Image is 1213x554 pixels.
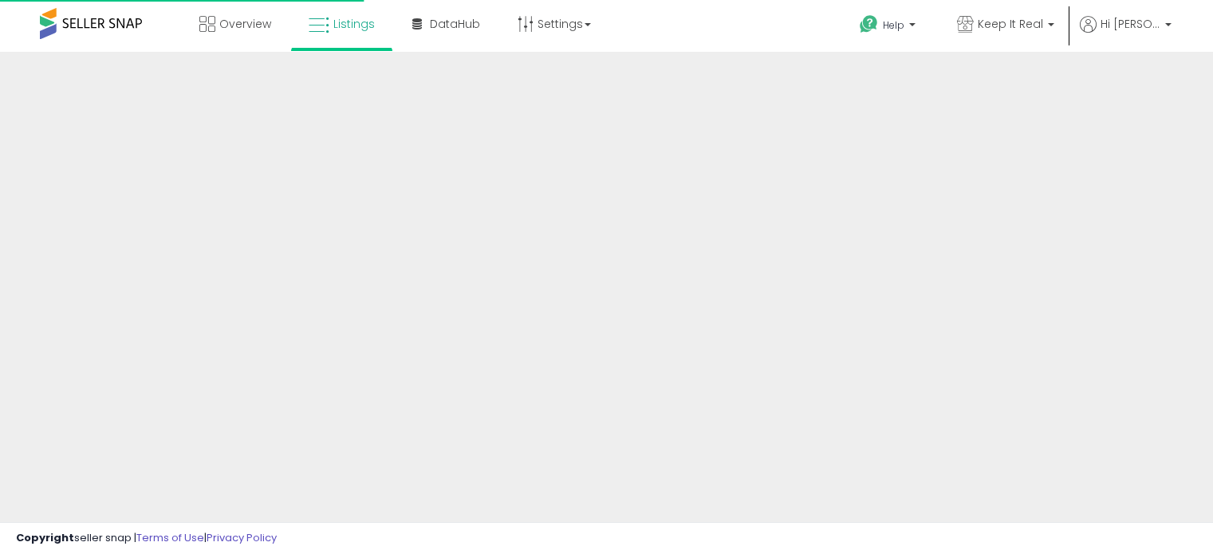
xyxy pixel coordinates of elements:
[430,16,480,32] span: DataHub
[333,16,375,32] span: Listings
[978,16,1043,32] span: Keep It Real
[16,531,277,546] div: seller snap | |
[136,530,204,545] a: Terms of Use
[859,14,879,34] i: Get Help
[1101,16,1160,32] span: Hi [PERSON_NAME]
[847,2,931,52] a: Help
[219,16,271,32] span: Overview
[883,18,904,32] span: Help
[207,530,277,545] a: Privacy Policy
[1080,16,1172,52] a: Hi [PERSON_NAME]
[16,530,74,545] strong: Copyright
